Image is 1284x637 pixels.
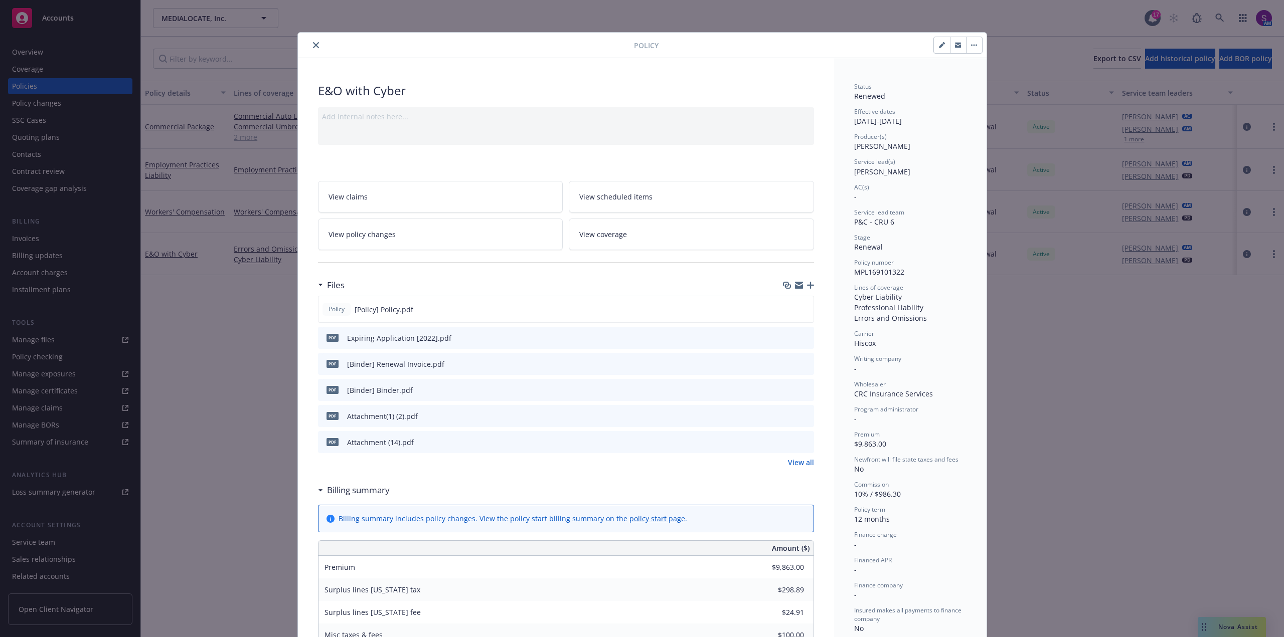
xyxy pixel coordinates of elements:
[854,167,910,176] span: [PERSON_NAME]
[854,283,903,292] span: Lines of coverage
[745,605,810,620] input: 0.00
[854,217,894,227] span: P&C - CRU 6
[785,411,793,421] button: download file
[785,333,793,343] button: download file
[327,360,339,367] span: pdf
[327,386,339,393] span: pdf
[854,192,857,201] span: -
[854,430,880,439] span: Premium
[801,411,810,421] button: preview file
[327,412,339,419] span: pdf
[854,267,904,277] span: MPL169101322
[327,279,345,292] h3: Files
[854,82,872,91] span: Status
[339,513,687,524] div: Billing summary includes policy changes. View the policy start billing summary on the .
[327,484,390,497] h3: Billing summary
[854,439,886,449] span: $9,863.00
[854,183,869,191] span: AC(s)
[634,40,659,51] span: Policy
[318,219,563,250] a: View policy changes
[854,233,870,242] span: Stage
[325,562,355,572] span: Premium
[854,389,933,398] span: CRC Insurance Services
[854,606,967,623] span: Insured makes all payments to finance company
[347,437,414,448] div: Attachment (14).pdf
[854,157,895,166] span: Service lead(s)
[355,304,413,315] span: [Policy] Policy.pdf
[854,258,894,267] span: Policy number
[318,279,345,292] div: Files
[801,359,810,369] button: preview file
[854,380,886,388] span: Wholesaler
[800,304,810,315] button: preview file
[854,338,876,348] span: Hiscox
[854,581,903,589] span: Finance company
[784,304,792,315] button: download file
[854,455,958,464] span: Newfront will file state taxes and fees
[327,305,347,314] span: Policy
[318,484,390,497] div: Billing summary
[854,208,904,217] span: Service lead team
[854,623,864,633] span: No
[325,607,421,617] span: Surplus lines [US_STATE] fee
[785,385,793,395] button: download file
[854,141,910,151] span: [PERSON_NAME]
[854,590,857,599] span: -
[785,359,793,369] button: download file
[788,457,814,468] a: View all
[329,191,368,202] span: View claims
[569,181,814,213] a: View scheduled items
[854,556,892,564] span: Financed APR
[327,334,339,341] span: pdf
[325,585,420,594] span: Surplus lines [US_STATE] tax
[801,437,810,448] button: preview file
[854,292,967,302] div: Cyber Liability
[854,329,874,338] span: Carrier
[327,438,339,446] span: pdf
[854,91,885,101] span: Renewed
[347,333,451,343] div: Expiring Application [2022].pdf
[854,354,901,363] span: Writing company
[854,565,857,574] span: -
[745,560,810,575] input: 0.00
[579,191,653,202] span: View scheduled items
[854,480,889,489] span: Commission
[629,514,685,523] a: policy start page
[854,242,883,252] span: Renewal
[569,219,814,250] a: View coverage
[347,359,444,369] div: [Binder] Renewal Invoice.pdf
[854,107,895,116] span: Effective dates
[854,364,857,373] span: -
[854,540,857,549] span: -
[854,414,857,423] span: -
[329,229,396,240] span: View policy changes
[854,464,864,474] span: No
[854,530,897,539] span: Finance charge
[745,582,810,597] input: 0.00
[854,514,890,524] span: 12 months
[854,313,967,323] div: Errors and Omissions
[318,181,563,213] a: View claims
[854,302,967,313] div: Professional Liability
[347,411,418,421] div: Attachment(1) (2).pdf
[347,385,413,395] div: [Binder] Binder.pdf
[854,405,918,413] span: Program administrator
[785,437,793,448] button: download file
[854,132,887,141] span: Producer(s)
[322,111,810,122] div: Add internal notes here...
[310,39,322,51] button: close
[318,82,814,99] div: E&O with Cyber
[801,333,810,343] button: preview file
[854,489,901,499] span: 10% / $986.30
[579,229,627,240] span: View coverage
[772,543,810,553] span: Amount ($)
[854,505,885,514] span: Policy term
[801,385,810,395] button: preview file
[854,107,967,126] div: [DATE] - [DATE]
